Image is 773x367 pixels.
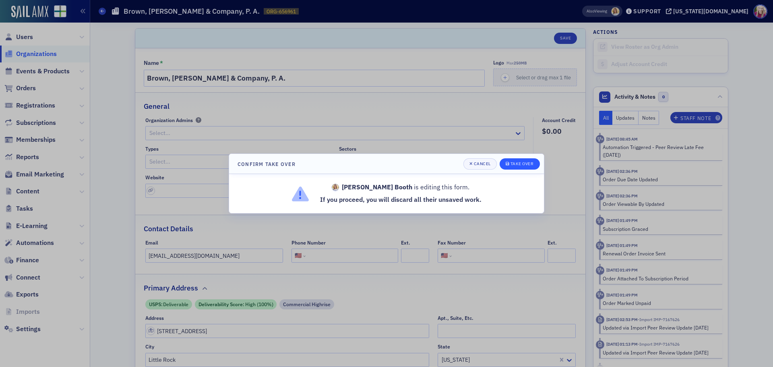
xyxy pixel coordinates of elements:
[320,195,482,205] p: If you proceed, you will discard all their unsaved work.
[320,182,482,192] p: is editing this form.
[511,162,534,166] div: Take Over
[500,158,540,170] button: Take Over
[342,182,412,192] strong: [PERSON_NAME] Booth
[463,158,497,170] button: Cancel
[474,162,491,166] div: Cancel
[238,160,296,168] h4: Confirm Take Over
[332,184,339,191] span: Bethany Booth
